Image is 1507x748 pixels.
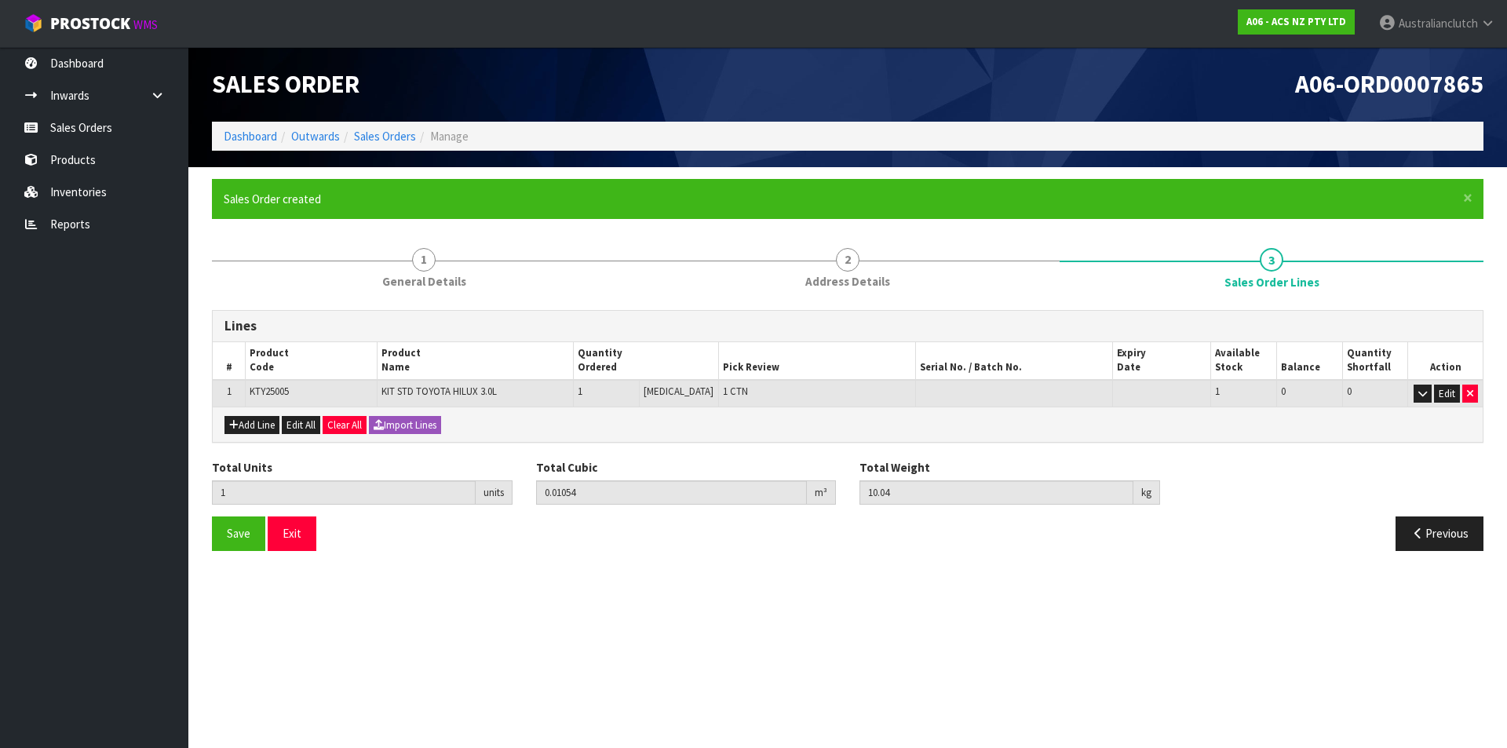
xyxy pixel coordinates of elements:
a: Outwards [291,129,340,144]
small: WMS [133,17,158,32]
a: Dashboard [224,129,277,144]
a: Sales Orders [354,129,416,144]
th: Balance [1277,342,1343,380]
span: 1 [578,385,582,398]
span: 1 [412,248,436,272]
span: 2 [836,248,859,272]
th: Serial No. / Batch No. [916,342,1113,380]
span: Save [227,526,250,541]
label: Total Weight [859,459,930,476]
th: Quantity Shortfall [1342,342,1408,380]
button: Edit All [282,416,320,435]
div: m³ [807,480,836,505]
span: 0 [1281,385,1286,398]
span: Sales Order Lines [212,298,1483,563]
button: Edit [1434,385,1460,403]
span: × [1463,187,1472,209]
span: Sales Order [212,68,359,100]
span: 3 [1260,248,1283,272]
h3: Lines [224,319,1471,334]
span: A06-ORD0007865 [1295,68,1483,100]
div: kg [1133,480,1160,505]
th: Expiry Date [1113,342,1211,380]
span: Sales Order Lines [1224,274,1319,290]
span: Manage [430,129,469,144]
span: KTY25005 [250,385,289,398]
div: units [476,480,513,505]
button: Save [212,516,265,550]
button: Exit [268,516,316,550]
span: General Details [382,273,466,290]
input: Total Units [212,480,476,505]
span: KIT STD TOYOTA HILUX 3.0L [381,385,497,398]
button: Add Line [224,416,279,435]
span: Address Details [805,273,890,290]
span: Sales Order created [224,192,321,206]
span: ProStock [50,13,130,34]
span: 0 [1347,385,1352,398]
th: Pick Review [719,342,916,380]
th: Quantity Ordered [574,342,719,380]
button: Previous [1396,516,1483,550]
input: Total Weight [859,480,1133,505]
strong: A06 - ACS NZ PTY LTD [1246,15,1346,28]
button: Clear All [323,416,367,435]
th: Action [1408,342,1483,380]
th: Product Code [246,342,377,380]
img: cube-alt.png [24,13,43,33]
span: 1 CTN [723,385,748,398]
label: Total Cubic [536,459,597,476]
span: Australianclutch [1399,16,1478,31]
th: # [213,342,246,380]
th: Product Name [377,342,574,380]
th: Available Stock [1211,342,1277,380]
span: 1 [227,385,232,398]
button: Import Lines [369,416,441,435]
input: Total Cubic [536,480,808,505]
span: [MEDICAL_DATA] [644,385,713,398]
span: 1 [1215,385,1220,398]
label: Total Units [212,459,272,476]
